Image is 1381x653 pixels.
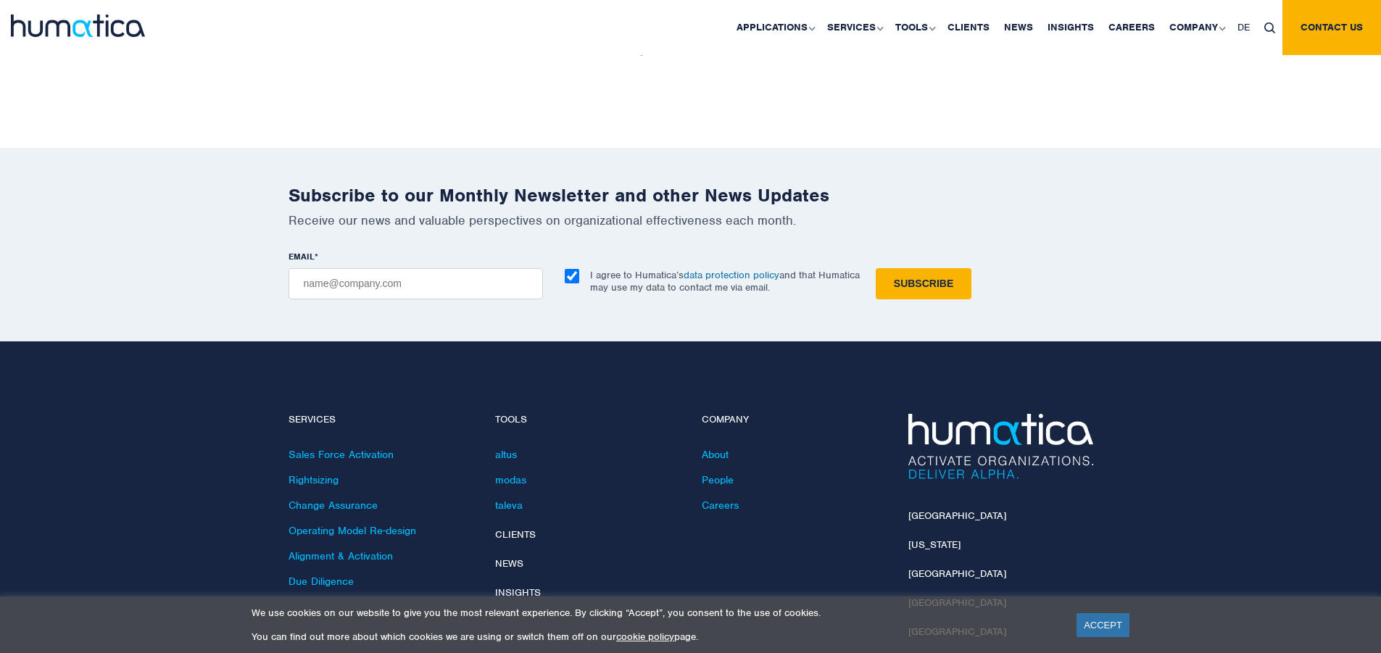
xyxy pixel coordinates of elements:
[1264,22,1275,33] img: search_icon
[565,269,579,283] input: I agree to Humatica’sdata protection policyand that Humatica may use my data to contact me via em...
[289,499,378,512] a: Change Assurance
[252,631,1058,643] p: You can find out more about which cookies we are using or switch them off on our page.
[495,414,680,426] h4: Tools
[908,414,1093,479] img: Humatica
[495,586,541,599] a: Insights
[908,509,1006,522] a: [GEOGRAPHIC_DATA]
[289,184,1093,207] h2: Subscribe to our Monthly Newsletter and other News Updates
[702,473,734,486] a: People
[702,499,739,512] a: Careers
[289,448,394,461] a: Sales Force Activation
[289,251,315,262] span: EMAIL
[495,557,523,570] a: News
[876,268,971,299] input: Subscribe
[289,549,393,562] a: Alignment & Activation
[289,414,473,426] h4: Services
[908,538,961,551] a: [US_STATE]
[289,473,339,486] a: Rightsizing
[495,473,526,486] a: modas
[11,14,145,37] img: logo
[289,212,1093,228] p: Receive our news and valuable perspectives on organizational effectiveness each month.
[1237,21,1250,33] span: DE
[289,268,543,299] input: name@company.com
[702,448,729,461] a: About
[702,414,887,426] h4: Company
[252,607,1058,619] p: We use cookies on our website to give you the most relevant experience. By clicking “Accept”, you...
[289,524,416,537] a: Operating Model Re-design
[590,269,860,294] p: I agree to Humatica’s and that Humatica may use my data to contact me via email.
[616,631,674,643] a: cookie policy
[908,567,1006,580] a: [GEOGRAPHIC_DATA]
[1077,613,1129,637] a: ACCEPT
[495,499,523,512] a: taleva
[495,528,536,541] a: Clients
[684,269,779,281] a: data protection policy
[495,448,517,461] a: altus
[289,575,354,588] a: Due Diligence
